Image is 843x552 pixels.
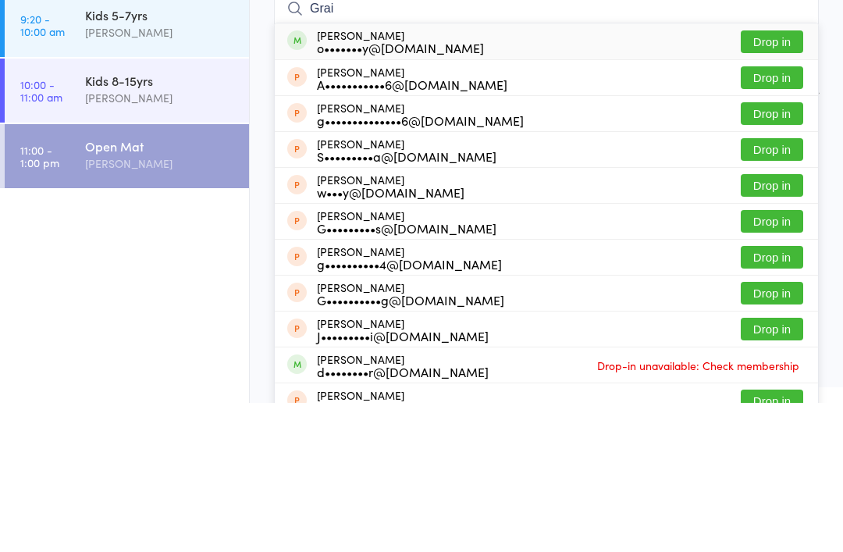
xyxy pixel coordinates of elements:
[741,215,803,238] button: Drop in
[741,431,803,454] button: Drop in
[20,69,97,94] div: Events for
[85,287,236,304] div: Open Mat
[16,12,74,53] img: Garage Bondi Junction
[741,180,803,202] button: Drop in
[317,178,484,203] div: [PERSON_NAME]
[274,55,795,71] span: [DATE] 11:00am
[5,142,249,206] a: 9:20 -10:00 amKids 5-7yrs[PERSON_NAME]
[317,479,489,491] div: J•••••••••i@[DOMAIN_NAME]
[317,335,464,347] div: w•••y@[DOMAIN_NAME]
[85,238,236,256] div: [PERSON_NAME]
[317,371,496,383] div: G•••••••••s@[DOMAIN_NAME]
[317,299,496,312] div: S•••••••••a@[DOMAIN_NAME]
[317,287,496,312] div: [PERSON_NAME]
[85,173,236,191] div: [PERSON_NAME]
[317,502,489,527] div: [PERSON_NAME]
[317,358,496,383] div: [PERSON_NAME]
[20,162,65,187] time: 9:20 - 10:00 am
[317,322,464,347] div: [PERSON_NAME]
[5,273,249,337] a: 11:00 -1:00 pmOpen Mat[PERSON_NAME]
[741,323,803,346] button: Drop in
[317,466,489,491] div: [PERSON_NAME]
[5,208,249,272] a: 10:00 -11:00 amKids 8-15yrs[PERSON_NAME]
[741,395,803,418] button: Drop in
[85,304,236,322] div: [PERSON_NAME]
[112,69,190,94] div: At
[317,215,507,240] div: [PERSON_NAME]
[317,263,524,276] div: g••••••••••••••6@[DOMAIN_NAME]
[317,443,504,455] div: G••••••••••g@[DOMAIN_NAME]
[317,227,507,240] div: A•••••••••••6@[DOMAIN_NAME]
[593,503,803,526] span: Drop-in unavailable: Check membership
[274,87,795,102] span: [GEOGRAPHIC_DATA]
[317,251,524,276] div: [PERSON_NAME]
[741,359,803,382] button: Drop in
[317,191,484,203] div: o•••••••y@[DOMAIN_NAME]
[317,394,502,419] div: [PERSON_NAME]
[85,155,236,173] div: Kids 5-7yrs
[274,140,819,176] input: Search
[317,515,489,527] div: d••••••••r@[DOMAIN_NAME]
[741,251,803,274] button: Drop in
[317,407,502,419] div: g••••••••••4@[DOMAIN_NAME]
[274,22,819,48] h2: Open Mat Check-in
[741,287,803,310] button: Drop in
[20,94,59,112] a: [DATE]
[741,467,803,490] button: Drop in
[112,94,190,112] div: Any location
[274,71,795,87] span: [PERSON_NAME]
[20,227,62,252] time: 10:00 - 11:00 am
[317,430,504,455] div: [PERSON_NAME]
[274,102,819,118] span: Brazilian Jiu-Jitsu - Adult
[85,221,236,238] div: Kids 8-15yrs
[20,293,59,318] time: 11:00 - 1:00 pm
